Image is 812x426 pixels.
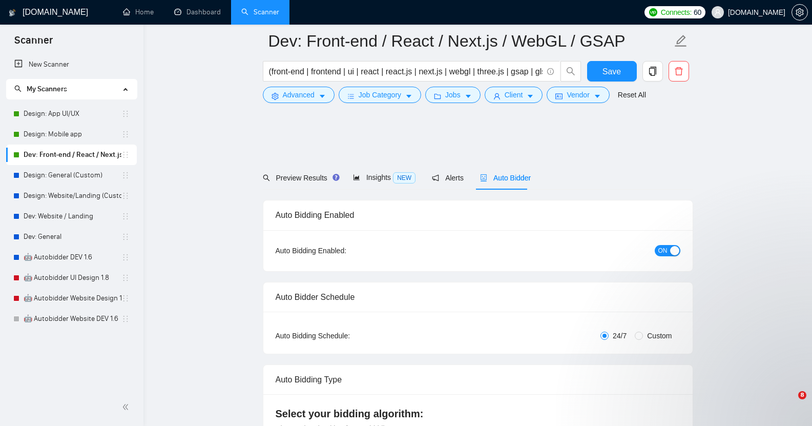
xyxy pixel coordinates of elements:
span: Preview Results [263,174,337,182]
li: Design: General (Custom) [6,165,137,186]
span: holder [121,192,130,200]
span: area-chart [353,174,360,181]
span: robot [480,174,487,181]
span: caret-down [405,92,412,100]
span: Scanner [6,33,61,54]
span: Insights [353,173,415,181]
span: Client [505,89,523,100]
button: Save [587,61,637,82]
li: Dev: General [6,227,137,247]
a: Design: App UI/UX [24,104,121,124]
input: Scanner name... [268,28,672,54]
span: delete [669,67,689,76]
span: holder [121,110,130,118]
span: user [493,92,501,100]
span: 60 [694,7,701,18]
div: Auto Bidder Schedule [276,282,680,312]
li: Dev: Front-end / React / Next.js / WebGL / GSAP [6,145,137,165]
span: copy [643,67,662,76]
li: Design: Mobile app [6,124,137,145]
span: info-circle [547,68,554,75]
span: Alerts [432,174,464,182]
div: Auto Bidding Enabled [276,200,680,230]
li: 🤖 Autobidder UI Design 1.8 [6,268,137,288]
img: logo [9,5,16,21]
img: upwork-logo.png [649,8,657,16]
input: Search Freelance Jobs... [269,65,543,78]
div: Tooltip anchor [331,173,341,182]
a: 🤖 Autobidder Website DEV 1.6 [24,309,121,329]
a: Reset All [618,89,646,100]
span: 8 [798,391,806,399]
span: user [714,9,721,16]
span: caret-down [527,92,534,100]
span: holder [121,171,130,179]
a: Design: Website/Landing (Custom) [24,186,121,206]
span: Advanced [283,89,315,100]
a: 🤖 Autobidder Website Design 1.8 [24,288,121,309]
span: caret-down [319,92,326,100]
span: My Scanners [14,85,67,93]
li: New Scanner [6,54,137,75]
button: delete [669,61,689,82]
a: Dev: Front-end / React / Next.js / WebGL / GSAP [24,145,121,165]
span: holder [121,253,130,261]
span: search [561,67,580,76]
li: 🤖 Autobidder Website Design 1.8 [6,288,137,309]
li: 🤖 Autobidder Website DEV 1.6 [6,309,137,329]
span: holder [121,212,130,220]
span: Connects: [661,7,692,18]
a: Dev: General [24,227,121,247]
span: bars [347,92,355,100]
span: My Scanners [27,85,67,93]
span: holder [121,130,130,138]
span: Vendor [567,89,589,100]
span: holder [121,315,130,323]
span: holder [121,274,130,282]
a: Design: Mobile app [24,124,121,145]
button: barsJob Categorycaret-down [339,87,421,103]
button: settingAdvancedcaret-down [263,87,335,103]
button: setting [792,4,808,21]
a: dashboardDashboard [174,8,221,16]
li: 🤖 Autobidder DEV 1.6 [6,247,137,268]
span: double-left [122,402,132,412]
span: caret-down [594,92,601,100]
span: search [263,174,270,181]
div: Auto Bidding Enabled: [276,245,410,256]
span: Jobs [445,89,461,100]
button: idcardVendorcaret-down [547,87,609,103]
span: Save [602,65,621,78]
li: Design: App UI/UX [6,104,137,124]
a: searchScanner [241,8,279,16]
button: search [560,61,581,82]
span: idcard [555,92,563,100]
button: folderJobscaret-down [425,87,481,103]
span: holder [121,233,130,241]
span: folder [434,92,441,100]
a: setting [792,8,808,16]
a: New Scanner [14,54,129,75]
a: Design: General (Custom) [24,165,121,186]
span: setting [272,92,279,100]
a: homeHome [123,8,154,16]
span: 24/7 [609,330,631,341]
a: 🤖 Autobidder DEV 1.6 [24,247,121,268]
div: Auto Bidding Schedule: [276,330,410,341]
span: notification [432,174,439,181]
div: Auto Bidding Type [276,365,680,394]
h4: Select your bidding algorithm: [276,407,680,421]
span: Job Category [359,89,401,100]
span: ON [658,245,668,256]
a: Dev: Website / Landing [24,206,121,227]
li: Design: Website/Landing (Custom) [6,186,137,206]
span: NEW [393,172,415,184]
button: userClientcaret-down [485,87,543,103]
span: holder [121,294,130,302]
span: caret-down [465,92,472,100]
span: Auto Bidder [480,174,531,182]
li: Dev: Website / Landing [6,206,137,227]
span: holder [121,151,130,159]
span: search [14,85,22,92]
